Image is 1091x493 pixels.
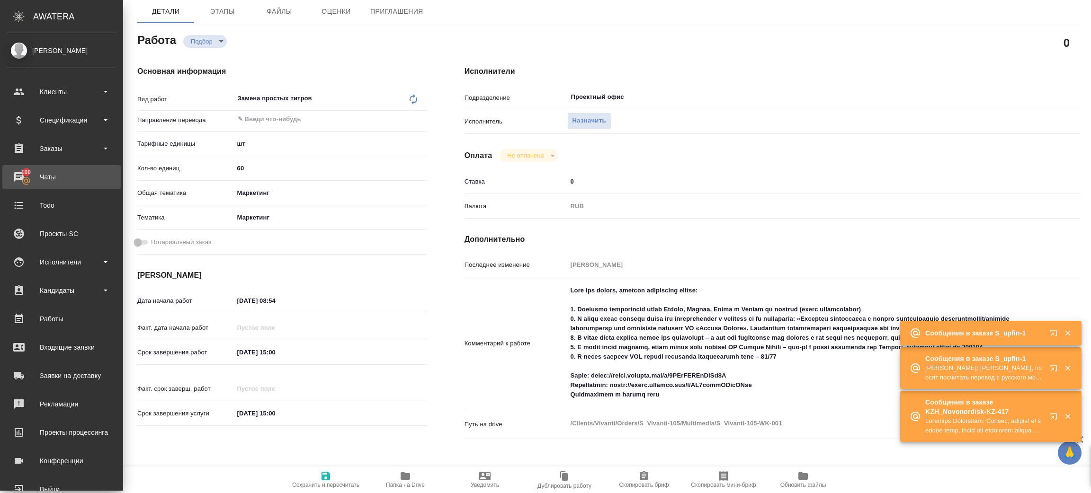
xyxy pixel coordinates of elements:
a: 100Чаты [2,165,121,189]
span: Нотариальный заказ [151,238,211,247]
button: Скопировать мини-бриф [684,467,763,493]
span: Детали [143,6,188,18]
a: Проекты процессинга [2,421,121,444]
div: Маркетинг [234,210,427,226]
div: Входящие заявки [7,340,116,354]
h4: Исполнители [465,66,1081,77]
span: Скопировать бриф [619,482,669,488]
p: Кол-во единиц [137,164,234,173]
button: Папка на Drive [366,467,445,493]
p: Общая тематика [137,188,234,198]
p: Тематика [137,213,234,222]
input: ✎ Введи что-нибудь [234,161,427,175]
button: Скопировать бриф [604,467,684,493]
span: Оценки [313,6,359,18]
p: [PERSON_NAME]: [PERSON_NAME], просят посчитать перевод с русского можешь инструкции посмотреть ещ... [925,363,1044,382]
button: Сохранить и пересчитать [286,467,366,493]
p: Тарифные единицы [137,139,234,149]
input: ✎ Введи что-нибудь [234,294,317,308]
p: Факт. дата начала работ [137,323,234,333]
input: Пустое поле [234,382,317,396]
div: [PERSON_NAME] [7,45,116,56]
p: Срок завершения работ [137,348,234,357]
div: Заявки на доставку [7,369,116,383]
input: Пустое поле [567,258,1029,272]
p: Комментарий к работе [465,339,567,348]
p: Вид работ [137,95,234,104]
div: Чаты [7,170,116,184]
span: Папка на Drive [386,482,425,488]
div: RUB [567,198,1029,214]
h4: [PERSON_NAME] [137,270,427,281]
button: Подбор [188,37,215,45]
p: Путь на drive [465,420,567,429]
div: Рекламации [7,397,116,411]
div: Исполнители [7,255,116,269]
div: Проекты SC [7,227,116,241]
h2: 0 [1064,35,1070,51]
button: Открыть в новой вкладке [1044,359,1067,381]
button: Уведомить [445,467,525,493]
div: Todo [7,198,116,212]
span: Скопировать мини-бриф [691,482,756,488]
input: Пустое поле [234,321,317,335]
div: AWATERA [33,7,123,26]
button: Дублировать работу [525,467,604,493]
span: Приглашения [370,6,423,18]
textarea: /Clients/Vivanti/Orders/S_Vivanti-105/Multimedia/S_Vivanti-105-WK-001 [567,415,1029,431]
button: Назначить [567,113,611,129]
button: Открыть в новой вкладке [1044,407,1067,430]
p: Направление перевода [137,115,234,125]
button: Обновить файлы [763,467,843,493]
a: Конференции [2,449,121,473]
div: Спецификации [7,113,116,127]
h4: Основная информация [137,66,427,77]
span: Этапы [200,6,245,18]
button: Закрыть [1058,412,1077,421]
p: Подразделение [465,93,567,103]
div: Заказы [7,141,116,156]
button: Открыть в новой вкладке [1044,324,1067,346]
a: Todo [2,194,121,217]
h4: Дополнительно [465,234,1081,245]
input: ✎ Введи что-нибудь [567,175,1029,188]
a: Проекты SC [2,222,121,246]
span: 100 [16,167,37,177]
span: Файлы [257,6,302,18]
p: Сообщения в заказе KZH_Novonordisk-KZ-417 [925,397,1044,416]
p: Сообщения в заказе S_upfin-1 [925,354,1044,363]
input: ✎ Введи что-нибудь [237,114,392,125]
span: Дублировать работу [537,483,591,489]
p: Loremips Dolorsitam: Consec, adipis! el seddoe temp, incid utl etdolorem aliqua. enimadmini VE qu... [925,416,1044,435]
span: Назначить [572,115,606,126]
textarea: Lore ips dolors, ametcon adipiscing elitse: 1. Doeiusmo temporincid utlab Etdolo, Magnaa, Enima m... [567,282,1029,403]
div: Кандидаты [7,283,116,298]
p: Валюта [465,202,567,211]
a: Заявки на доставку [2,364,121,387]
p: Последнее изменение [465,260,567,270]
p: Сообщения в заказе S_upfin-1 [925,328,1044,338]
button: Open [1024,96,1026,98]
a: Работы [2,307,121,331]
p: Дата начала работ [137,296,234,306]
div: Работы [7,312,116,326]
button: Закрыть [1058,329,1077,337]
a: Входящие заявки [2,335,121,359]
div: Подбор [500,149,558,162]
p: Ставка [465,177,567,186]
div: Клиенты [7,85,116,99]
span: Уведомить [471,482,499,488]
p: Исполнитель [465,117,567,126]
p: Факт. срок заверш. работ [137,384,234,394]
button: Не оплачена [504,151,546,159]
button: Open [421,118,423,120]
input: ✎ Введи что-нибудь [234,406,317,420]
a: Рекламации [2,392,121,416]
span: Сохранить и пересчитать [292,482,359,488]
input: ✎ Введи что-нибудь [234,345,317,359]
div: Конференции [7,454,116,468]
div: шт [234,136,427,152]
div: Подбор [183,35,227,48]
h4: Оплата [465,150,492,161]
p: Срок завершения услуги [137,409,234,418]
